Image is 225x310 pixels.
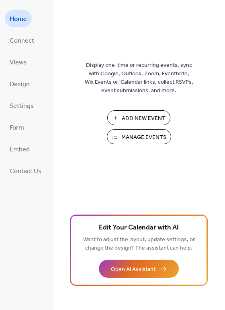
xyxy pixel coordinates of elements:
span: Connect [10,35,34,48]
span: Want to adjust the layout, update settings, or change the design? The assistant can help. [83,234,195,254]
a: Views [5,53,32,71]
a: Contact Us [5,162,46,180]
a: Form [5,118,29,136]
button: Manage Events [107,129,171,144]
span: Add New Event [122,114,166,123]
span: Display one-time or recurring events, sync with Google, Outlook, Zoom, Eventbrite, Wix Events or ... [85,61,193,95]
span: Views [10,56,27,69]
span: Home [10,13,27,26]
span: Contact Us [10,165,41,178]
span: Embed [10,143,30,156]
a: Embed [5,140,35,158]
span: Edit Your Calendar with AI [99,222,179,234]
span: Manage Events [121,133,166,142]
a: Settings [5,97,39,114]
a: Connect [5,31,39,49]
span: Design [10,78,30,91]
a: Design [5,75,35,93]
span: Form [10,122,24,134]
button: Open AI Assistant [99,260,179,278]
button: Add New Event [107,110,170,125]
span: Open AI Assistant [111,265,155,274]
a: Home [5,10,32,27]
span: Settings [10,100,34,113]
